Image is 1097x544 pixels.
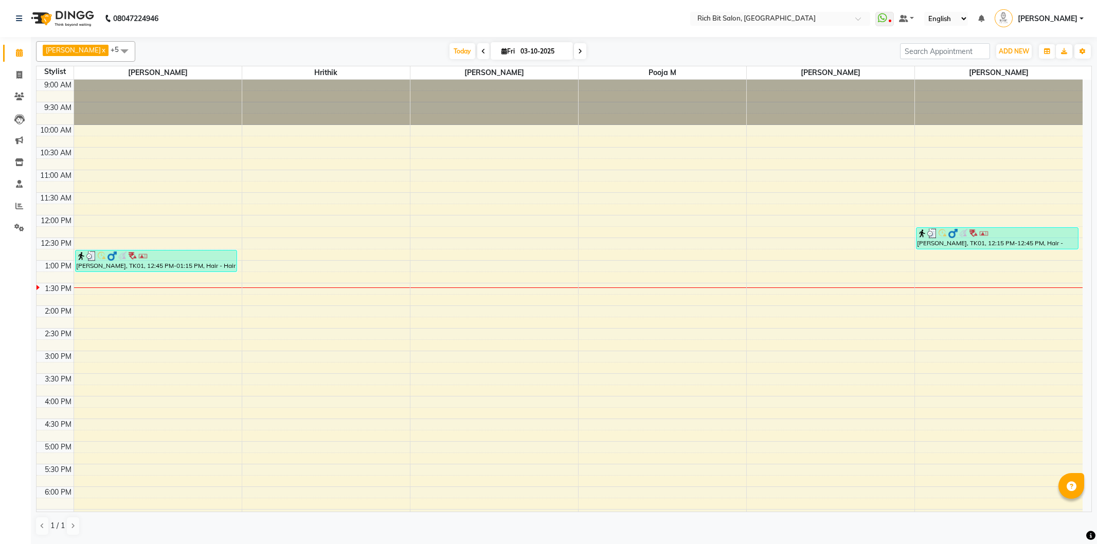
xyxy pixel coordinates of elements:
[449,43,475,59] span: Today
[38,170,74,181] div: 11:00 AM
[996,44,1032,59] button: ADD NEW
[38,148,74,158] div: 10:30 AM
[915,66,1083,79] span: [PERSON_NAME]
[42,80,74,90] div: 9:00 AM
[916,228,1078,249] div: [PERSON_NAME], TK01, 12:15 PM-12:45 PM, Hair - [PERSON_NAME] Trim - Crafting ([DEMOGRAPHIC_DATA])
[37,66,74,77] div: Stylist
[43,329,74,339] div: 2:30 PM
[517,44,569,59] input: 2025-10-03
[101,46,105,54] a: x
[43,442,74,452] div: 5:00 PM
[42,102,74,113] div: 9:30 AM
[900,43,990,59] input: Search Appointment
[43,396,74,407] div: 4:00 PM
[50,520,65,531] span: 1 / 1
[43,261,74,271] div: 1:00 PM
[74,66,242,79] span: [PERSON_NAME]
[242,66,410,79] span: Hrithik
[43,283,74,294] div: 1:30 PM
[43,464,74,475] div: 5:30 PM
[38,193,74,204] div: 11:30 AM
[1054,503,1087,534] iframe: chat widget
[113,4,158,33] b: 08047224946
[43,306,74,317] div: 2:00 PM
[26,4,97,33] img: logo
[38,125,74,136] div: 10:00 AM
[76,250,237,271] div: [PERSON_NAME], TK01, 12:45 PM-01:15 PM, Hair - Hair Cut ([DEMOGRAPHIC_DATA])
[43,419,74,430] div: 4:30 PM
[995,9,1013,27] img: Parimal Kadam
[43,351,74,362] div: 3:00 PM
[499,47,517,55] span: Fri
[111,45,127,53] span: +5
[43,374,74,385] div: 3:30 PM
[579,66,746,79] span: Pooja m
[999,47,1029,55] span: ADD NEW
[39,215,74,226] div: 12:00 PM
[410,66,578,79] span: [PERSON_NAME]
[1018,13,1077,24] span: [PERSON_NAME]
[747,66,914,79] span: [PERSON_NAME]
[43,510,74,520] div: 6:30 PM
[46,46,101,54] span: [PERSON_NAME]
[43,487,74,498] div: 6:00 PM
[39,238,74,249] div: 12:30 PM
